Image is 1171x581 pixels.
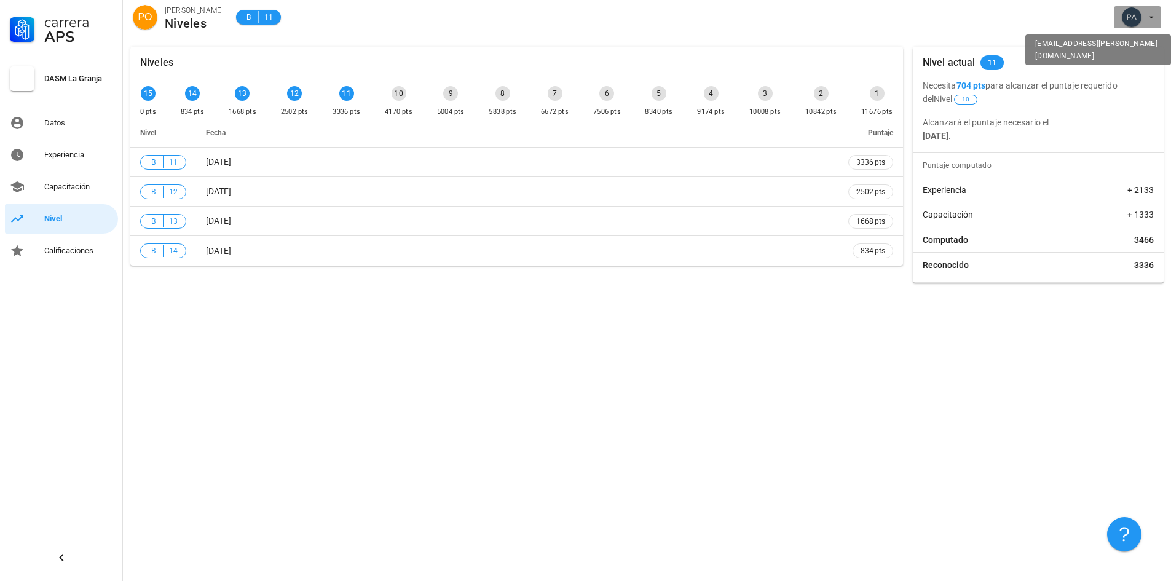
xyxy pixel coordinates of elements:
[392,86,406,101] div: 10
[923,234,968,246] span: Computado
[861,106,893,118] div: 11676 pts
[235,86,250,101] div: 13
[44,150,113,160] div: Experiencia
[339,86,354,101] div: 11
[138,5,152,30] span: PO
[44,118,113,128] div: Datos
[196,118,838,148] th: Fecha
[861,245,885,257] span: 834 pts
[593,106,621,118] div: 7506 pts
[962,95,969,104] span: 10
[923,184,966,196] span: Experiencia
[168,156,178,168] span: 11
[44,15,113,30] div: Carrera
[185,86,200,101] div: 14
[934,94,979,104] span: Nivel
[704,86,719,101] div: 4
[206,216,231,226] span: [DATE]
[923,208,973,221] span: Capacitación
[5,172,118,202] a: Capacitación
[5,204,118,234] a: Nivel
[1134,234,1154,246] span: 3466
[44,74,113,84] div: DASM La Granja
[495,86,510,101] div: 8
[923,116,1154,143] p: Alcanzará el puntaje necesario el .
[229,106,256,118] div: 1668 pts
[1127,208,1154,221] span: + 1333
[44,30,113,44] div: APS
[814,86,829,101] div: 2
[148,156,158,168] span: B
[287,86,302,101] div: 12
[140,47,173,79] div: Niveles
[148,215,158,227] span: B
[168,245,178,257] span: 14
[918,153,1164,178] div: Puntaje computado
[385,106,412,118] div: 4170 pts
[133,5,157,30] div: avatar
[44,182,113,192] div: Capacitación
[1127,184,1154,196] span: + 2133
[758,86,773,101] div: 3
[1134,259,1154,271] span: 3336
[923,47,976,79] div: Nivel actual
[923,131,949,141] b: [DATE]
[1122,7,1141,27] div: avatar
[140,106,156,118] div: 0 pts
[140,128,156,137] span: Nivel
[181,106,205,118] div: 834 pts
[652,86,666,101] div: 5
[333,106,360,118] div: 3336 pts
[165,17,224,30] div: Niveles
[838,118,903,148] th: Puntaje
[264,11,274,23] span: 11
[988,55,997,70] span: 11
[599,86,614,101] div: 6
[130,118,196,148] th: Nivel
[5,108,118,138] a: Datos
[805,106,837,118] div: 10842 pts
[956,81,986,90] b: 704 pts
[206,157,231,167] span: [DATE]
[243,11,253,23] span: B
[44,246,113,256] div: Calificaciones
[923,259,969,271] span: Reconocido
[168,186,178,198] span: 12
[548,86,562,101] div: 7
[206,128,226,137] span: Fecha
[489,106,516,118] div: 5838 pts
[645,106,672,118] div: 8340 pts
[443,86,458,101] div: 9
[148,245,158,257] span: B
[870,86,885,101] div: 1
[749,106,781,118] div: 10008 pts
[168,215,178,227] span: 13
[148,186,158,198] span: B
[141,86,156,101] div: 15
[5,236,118,266] a: Calificaciones
[44,214,113,224] div: Nivel
[541,106,569,118] div: 6672 pts
[697,106,725,118] div: 9174 pts
[5,140,118,170] a: Experiencia
[856,156,885,168] span: 3336 pts
[206,246,231,256] span: [DATE]
[923,79,1154,106] p: Necesita para alcanzar el puntaje requerido del
[437,106,465,118] div: 5004 pts
[856,186,885,198] span: 2502 pts
[856,215,885,227] span: 1668 pts
[868,128,893,137] span: Puntaje
[165,4,224,17] div: [PERSON_NAME]
[206,186,231,196] span: [DATE]
[281,106,309,118] div: 2502 pts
